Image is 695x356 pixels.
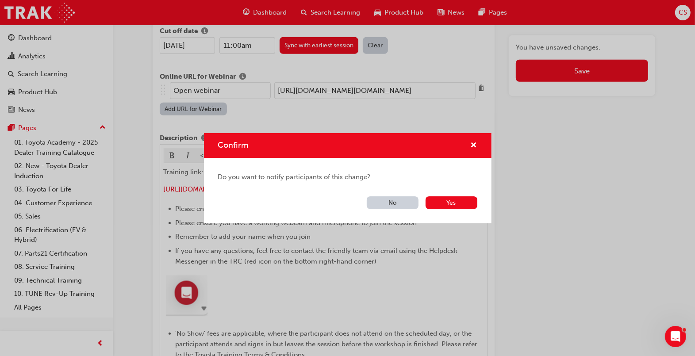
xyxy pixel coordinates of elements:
[204,133,491,223] div: Confirm
[471,140,477,151] button: cross-icon
[218,140,249,150] span: Confirm
[218,172,477,182] span: Do you want to notify participants of this change?
[665,326,686,347] iframe: Intercom live chat
[367,196,419,209] button: No
[426,196,477,209] button: Yes
[471,142,477,150] span: cross-icon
